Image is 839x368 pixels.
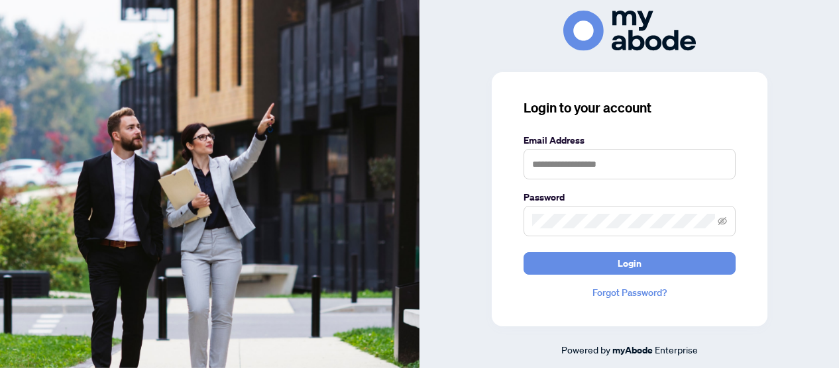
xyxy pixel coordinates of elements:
span: eye-invisible [718,216,727,226]
span: Enterprise [655,344,698,355]
a: Forgot Password? [524,285,736,300]
h3: Login to your account [524,99,736,117]
label: Email Address [524,133,736,148]
label: Password [524,190,736,205]
a: myAbode [612,343,653,357]
button: Login [524,252,736,275]
span: Login [618,253,642,274]
img: ma-logo [563,11,696,51]
span: Powered by [561,344,610,355]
